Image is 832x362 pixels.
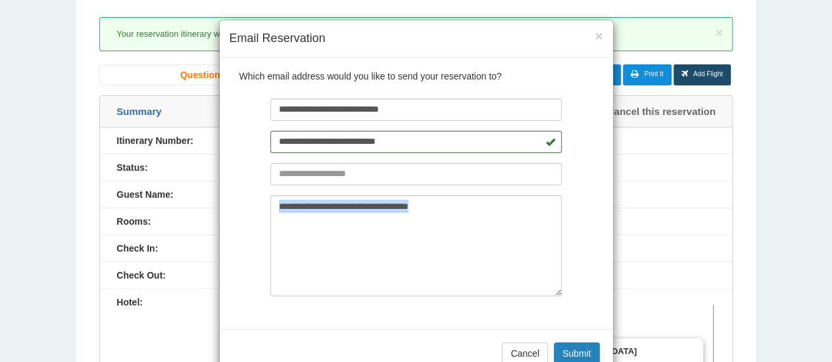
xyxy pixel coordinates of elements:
[595,29,602,43] button: ×
[230,30,603,47] h4: Email Reservation
[30,9,57,21] span: Help
[239,71,593,81] p: Which email address would you like to send your reservation to?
